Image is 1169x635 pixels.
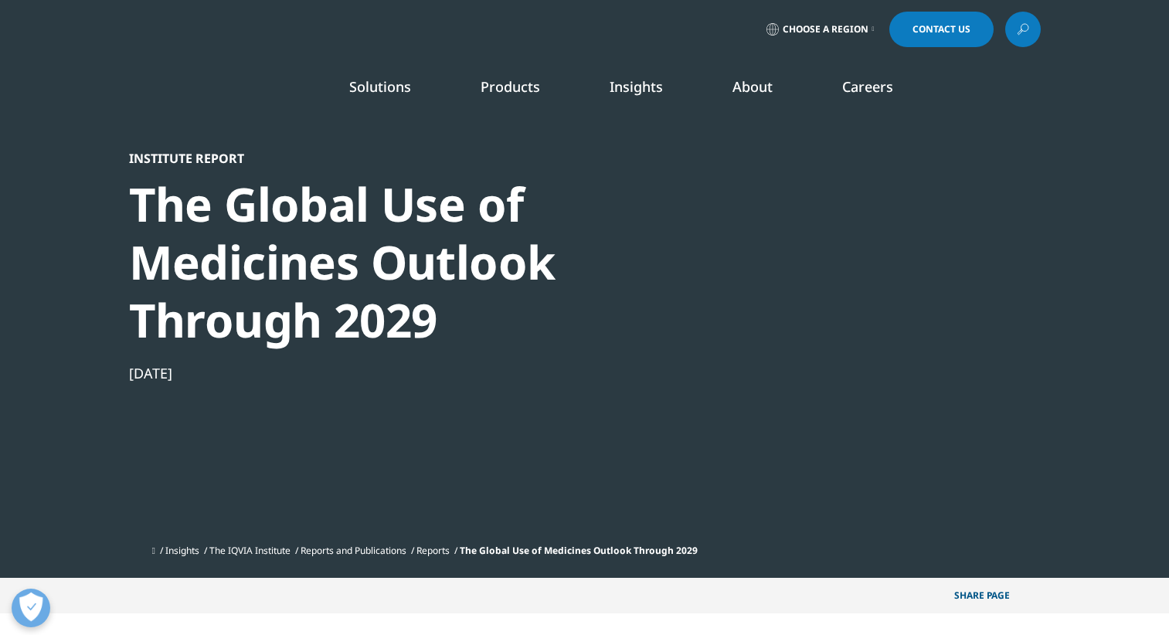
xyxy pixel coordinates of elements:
div: The Global Use of Medicines Outlook Through 2029 [129,175,659,349]
a: Insights [610,77,663,96]
button: 打开偏好 [12,589,50,627]
span: Contact Us [912,25,970,34]
button: Share PAGEShare PAGE [943,578,1041,613]
span: The Global Use of Medicines Outlook Through 2029 [460,544,698,557]
a: About [732,77,773,96]
a: Solutions [349,77,411,96]
a: Products [481,77,540,96]
a: Reports and Publications [301,544,406,557]
div: Institute Report [129,151,659,166]
a: Insights [165,544,199,557]
nav: Primary [259,54,1041,127]
p: Share PAGE [943,578,1041,613]
a: Reports [416,544,450,557]
span: Choose a Region [783,23,868,36]
a: Contact Us [889,12,994,47]
a: The IQVIA Institute [209,544,291,557]
a: Careers [842,77,893,96]
div: [DATE] [129,364,659,382]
